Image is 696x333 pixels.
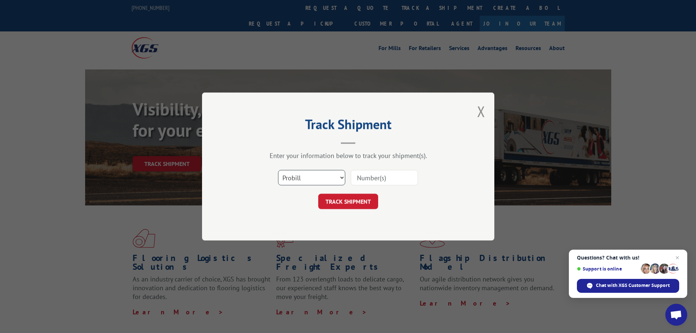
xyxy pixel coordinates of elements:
[673,253,682,262] span: Close chat
[239,119,458,133] h2: Track Shipment
[596,282,670,289] span: Chat with XGS Customer Support
[577,266,638,272] span: Support is online
[351,170,418,185] input: Number(s)
[477,102,485,121] button: Close modal
[318,194,378,209] button: TRACK SHIPMENT
[239,151,458,160] div: Enter your information below to track your shipment(s).
[665,304,687,326] div: Open chat
[577,279,679,293] div: Chat with XGS Customer Support
[577,255,679,261] span: Questions? Chat with us!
